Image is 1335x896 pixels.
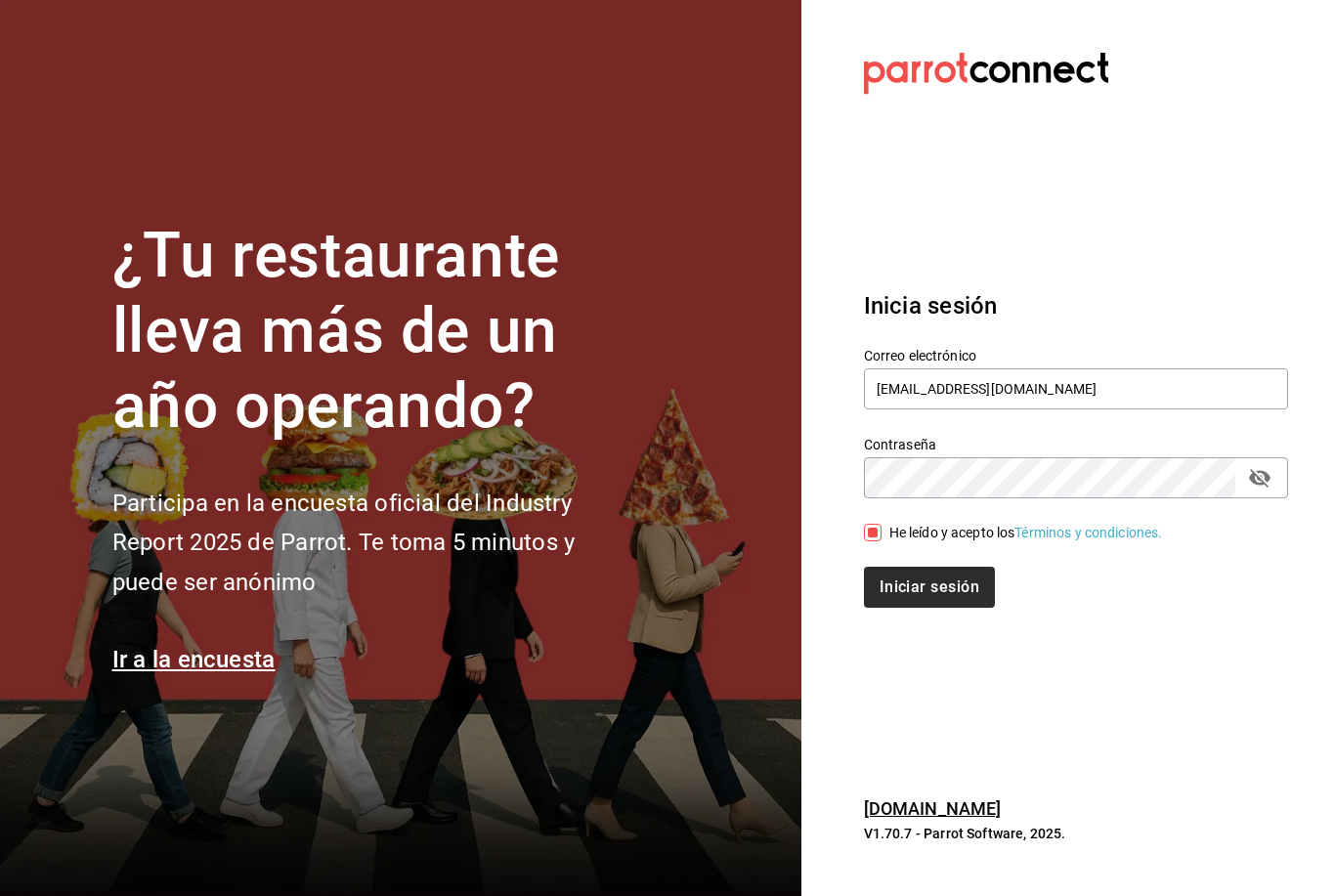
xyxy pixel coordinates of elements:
[112,646,276,673] a: Ir a la encuesta
[1014,525,1162,540] a: Términos y condiciones.
[864,288,1288,323] h3: Inicia sesión
[864,349,1288,363] label: Correo electrónico
[864,368,1288,409] input: Ingresa tu correo electrónico
[889,523,1163,543] div: He leído y acepto los
[864,438,1288,451] label: Contraseña
[864,567,995,608] button: Iniciar sesión
[864,798,1002,819] a: [DOMAIN_NAME]
[864,824,1288,843] p: V1.70.7 - Parrot Software, 2025.
[1243,461,1276,494] button: passwordField
[112,219,640,444] h1: ¿Tu restaurante lleva más de un año operando?
[112,484,640,603] h2: Participa en la encuesta oficial del Industry Report 2025 de Parrot. Te toma 5 minutos y puede se...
